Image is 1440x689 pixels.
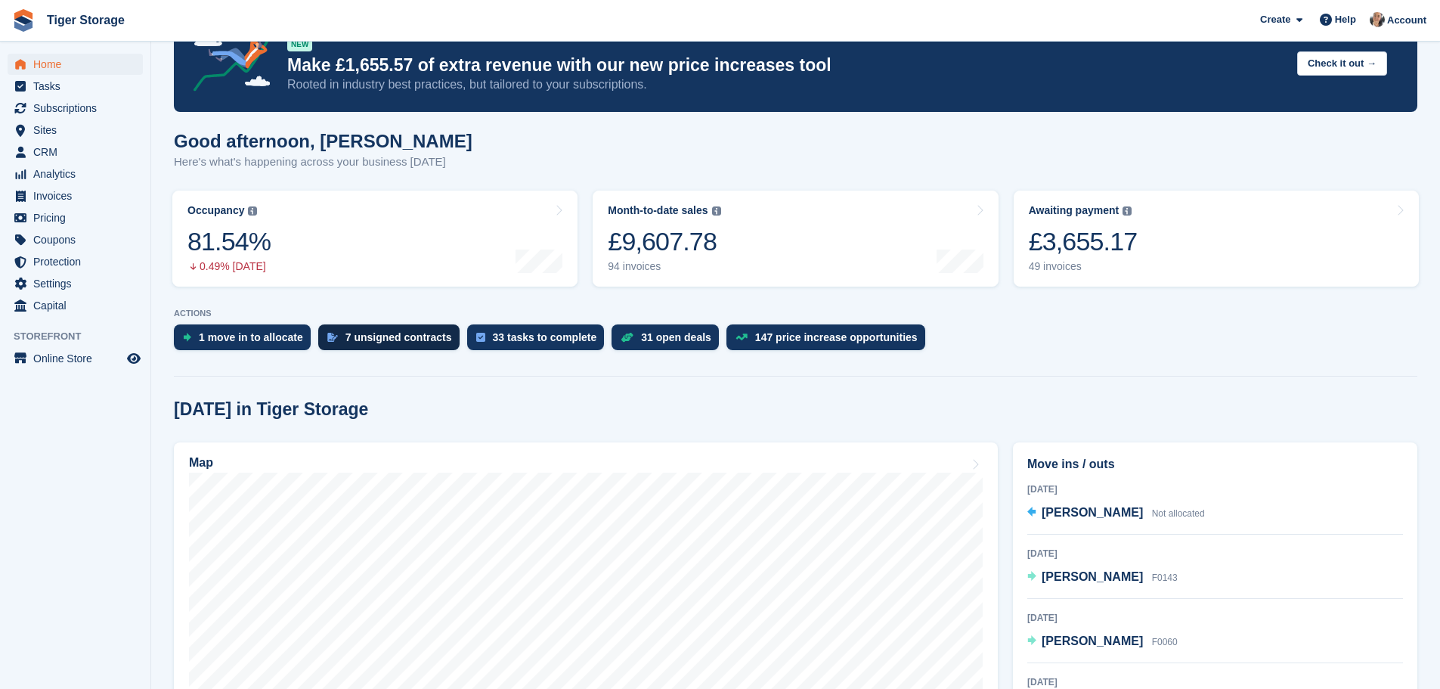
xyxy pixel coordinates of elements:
span: Coupons [33,229,124,250]
img: contract_signature_icon-13c848040528278c33f63329250d36e43548de30e8caae1d1a13099fd9432cc5.svg [327,333,338,342]
span: [PERSON_NAME] [1042,506,1143,519]
img: icon-info-grey-7440780725fd019a000dd9b08b2336e03edf1995a4989e88bcd33f0948082b44.svg [248,206,257,216]
span: Analytics [33,163,124,185]
img: task-75834270c22a3079a89374b754ae025e5fb1db73e45f91037f5363f120a921f8.svg [476,333,485,342]
img: icon-info-grey-7440780725fd019a000dd9b08b2336e03edf1995a4989e88bcd33f0948082b44.svg [1123,206,1132,216]
span: Help [1335,12,1356,27]
h2: Map [189,456,213,470]
img: price_increase_opportunities-93ffe204e8149a01c8c9dc8f82e8f89637d9d84a8eef4429ea346261dce0b2c0.svg [735,334,748,340]
span: F0060 [1152,637,1178,647]
a: Awaiting payment £3,655.17 49 invoices [1014,191,1419,287]
span: Tasks [33,76,124,97]
span: Online Store [33,348,124,369]
div: [DATE] [1027,547,1403,560]
a: 1 move in to allocate [174,324,318,358]
a: Month-to-date sales £9,607.78 94 invoices [593,191,998,287]
div: [DATE] [1027,483,1403,496]
h2: [DATE] in Tiger Storage [174,399,368,420]
div: Awaiting payment [1029,204,1119,217]
div: 0.49% [DATE] [187,260,271,273]
a: [PERSON_NAME] F0060 [1027,632,1178,652]
div: Month-to-date sales [608,204,708,217]
span: Create [1260,12,1290,27]
p: ACTIONS [174,309,1417,318]
span: Pricing [33,207,124,228]
img: stora-icon-8386f47178a22dfd0bd8f6a31ec36ba5ce8667c1dd55bd0f319d3a0aa187defe.svg [12,9,35,32]
div: [DATE] [1027,611,1403,625]
button: Check it out → [1297,51,1387,76]
a: menu [8,273,143,294]
h2: Move ins / outs [1027,455,1403,473]
a: menu [8,141,143,163]
img: price-adjustments-announcement-icon-8257ccfd72463d97f412b2fc003d46551f7dbcb40ab6d574587a9cd5c0d94... [181,11,286,97]
span: Protection [33,251,124,272]
div: 49 invoices [1029,260,1138,273]
a: menu [8,207,143,228]
a: menu [8,251,143,272]
a: menu [8,76,143,97]
img: move_ins_to_allocate_icon-fdf77a2bb77ea45bf5b3d319d69a93e2d87916cf1d5bf7949dd705db3b84f3ca.svg [183,333,191,342]
span: Home [33,54,124,75]
a: menu [8,348,143,369]
a: menu [8,185,143,206]
a: Preview store [125,349,143,368]
a: menu [8,54,143,75]
p: Here's what's happening across your business [DATE] [174,154,472,171]
a: menu [8,295,143,316]
span: Sites [33,119,124,141]
a: menu [8,98,143,119]
a: menu [8,119,143,141]
a: [PERSON_NAME] Not allocated [1027,504,1205,523]
div: 147 price increase opportunities [755,331,918,343]
img: icon-info-grey-7440780725fd019a000dd9b08b2336e03edf1995a4989e88bcd33f0948082b44.svg [712,206,721,216]
p: Rooted in industry best practices, but tailored to your subscriptions. [287,76,1285,93]
div: £9,607.78 [608,226,720,257]
div: 33 tasks to complete [493,331,597,343]
p: Make £1,655.57 of extra revenue with our new price increases tool [287,54,1285,76]
span: Capital [33,295,124,316]
img: Becky Martin [1370,12,1385,27]
span: [PERSON_NAME] [1042,635,1143,647]
div: NEW [287,36,312,51]
a: 7 unsigned contracts [318,324,467,358]
span: CRM [33,141,124,163]
h1: Good afternoon, [PERSON_NAME] [174,131,472,151]
a: 31 open deals [612,324,726,358]
div: 81.54% [187,226,271,257]
div: 1 move in to allocate [199,331,303,343]
a: Tiger Storage [41,8,131,33]
a: 33 tasks to complete [467,324,612,358]
a: 147 price increase opportunities [726,324,933,358]
span: Subscriptions [33,98,124,119]
div: 7 unsigned contracts [345,331,452,343]
a: menu [8,229,143,250]
a: Occupancy 81.54% 0.49% [DATE] [172,191,578,287]
div: Occupancy [187,204,244,217]
span: Not allocated [1152,508,1205,519]
span: F0143 [1152,573,1178,583]
span: Account [1387,13,1426,28]
img: deal-1b604bf984904fb50ccaf53a9ad4b4a5d6e5aea283cecdc64d6e3604feb123c2.svg [621,332,633,343]
div: 94 invoices [608,260,720,273]
span: Invoices [33,185,124,206]
a: menu [8,163,143,185]
span: Settings [33,273,124,294]
span: [PERSON_NAME] [1042,570,1143,583]
div: 31 open deals [641,331,711,343]
a: [PERSON_NAME] F0143 [1027,568,1178,588]
div: £3,655.17 [1029,226,1138,257]
div: [DATE] [1027,675,1403,689]
span: Storefront [14,329,150,344]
